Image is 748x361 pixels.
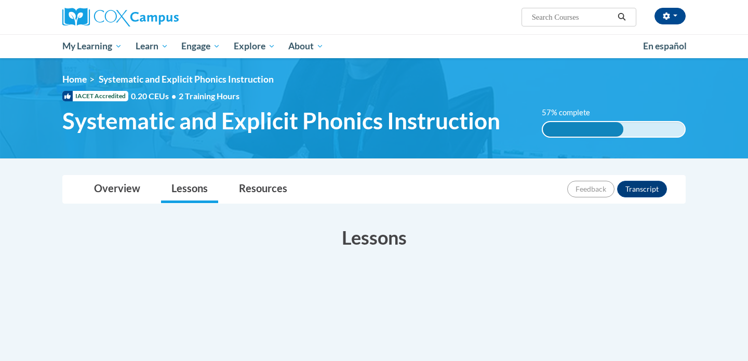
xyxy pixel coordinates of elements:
[617,181,667,197] button: Transcript
[654,8,686,24] button: Account Settings
[229,176,298,203] a: Resources
[643,41,687,51] span: En español
[99,74,274,85] span: Systematic and Explicit Phonics Instruction
[47,34,701,58] div: Main menu
[614,11,630,23] button: Search
[636,35,693,57] a: En español
[179,91,239,101] span: 2 Training Hours
[567,181,615,197] button: Feedback
[62,224,686,250] h3: Lessons
[62,8,260,26] a: Cox Campus
[542,107,602,118] label: 57% complete
[171,91,176,101] span: •
[131,90,179,102] span: 0.20 CEUs
[288,40,324,52] span: About
[234,40,275,52] span: Explore
[161,176,218,203] a: Lessons
[62,91,128,101] span: IACET Accredited
[136,40,168,52] span: Learn
[543,122,624,137] div: 57% complete
[62,107,500,135] span: Systematic and Explicit Phonics Instruction
[62,40,122,52] span: My Learning
[282,34,331,58] a: About
[129,34,175,58] a: Learn
[56,34,129,58] a: My Learning
[84,176,151,203] a: Overview
[62,74,87,85] a: Home
[175,34,227,58] a: Engage
[181,40,220,52] span: Engage
[227,34,282,58] a: Explore
[531,11,614,23] input: Search Courses
[62,8,179,26] img: Cox Campus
